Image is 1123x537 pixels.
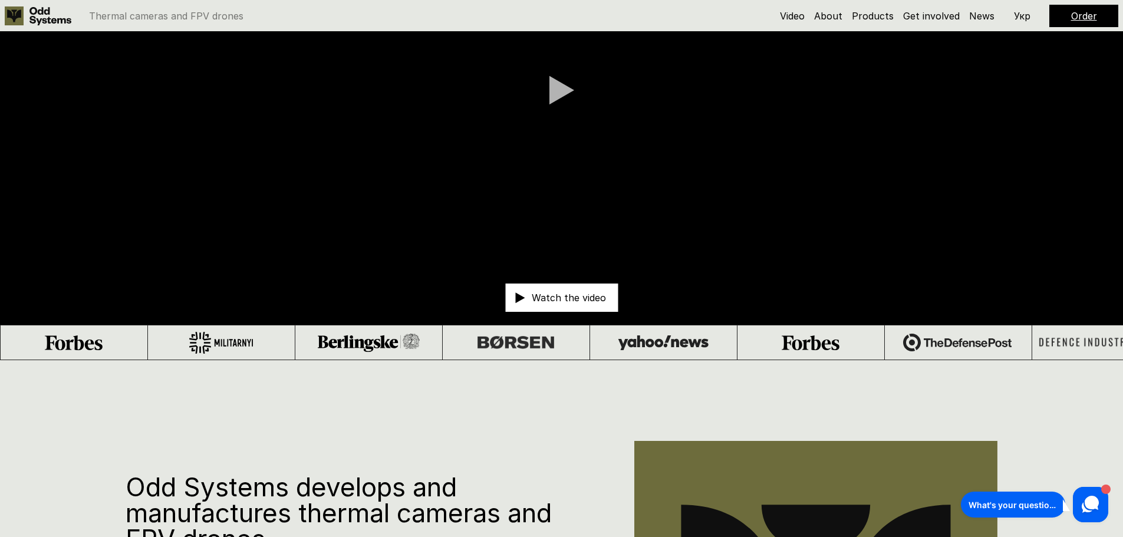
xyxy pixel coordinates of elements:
a: About [814,10,842,22]
a: Products [852,10,894,22]
p: Укр [1014,11,1030,21]
iframe: HelpCrunch [958,484,1111,525]
p: Thermal cameras and FPV drones [89,11,243,21]
a: Video [780,10,805,22]
a: Order [1071,10,1097,22]
a: Get involved [903,10,960,22]
a: News [969,10,994,22]
p: Watch the video [532,293,606,302]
